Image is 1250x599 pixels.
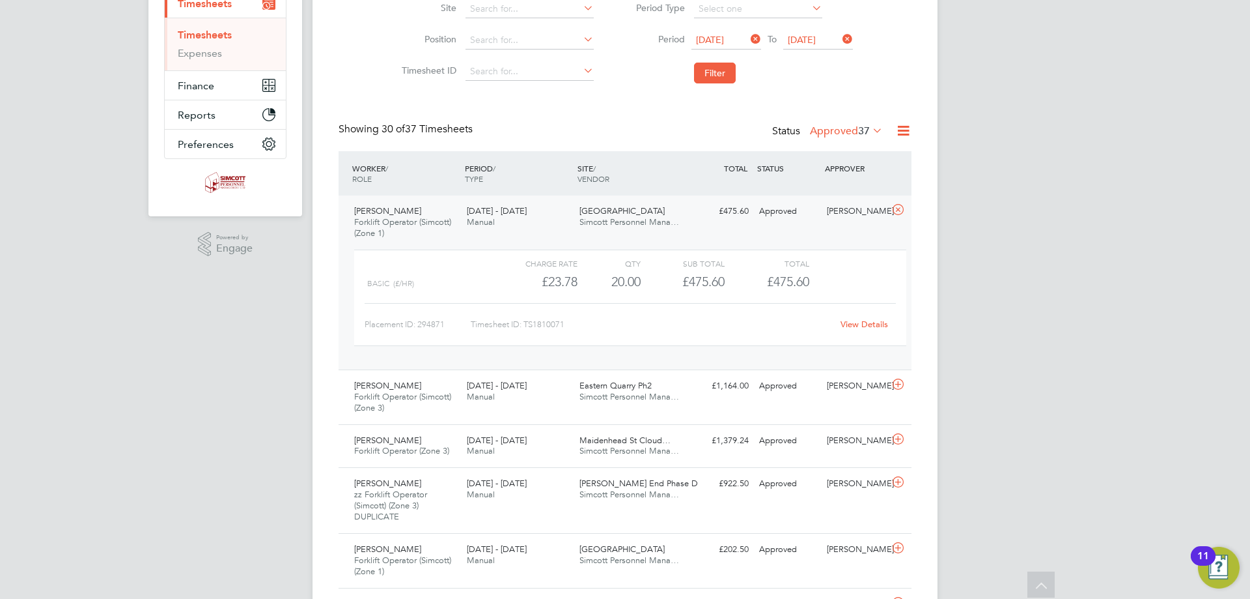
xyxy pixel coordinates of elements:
[354,391,451,413] span: Forklift Operator (Simcott) (Zone 3)
[822,156,889,180] div: APPROVER
[1198,547,1240,589] button: Open Resource Center, 11 new notifications
[840,319,888,330] a: View Details
[493,271,577,293] div: £23.78
[696,34,724,46] span: [DATE]
[788,34,816,46] span: [DATE]
[354,205,421,216] span: [PERSON_NAME]
[354,489,427,522] span: zz Forklift Operator (Simcott) (Zone 3) DUPLICATE
[354,555,451,577] span: Forklift Operator (Simcott) (Zone 1)
[365,314,471,335] div: Placement ID: 294871
[764,31,781,48] span: To
[339,123,475,136] div: Showing
[694,63,736,83] button: Filter
[579,380,652,391] span: Eastern Quarry Ph2
[354,445,449,456] span: Forklift Operator (Zone 3)
[467,205,527,216] span: [DATE] - [DATE]
[579,445,679,456] span: Simcott Personnel Mana…
[579,555,679,566] span: Simcott Personnel Mana…
[725,256,809,271] div: Total
[822,473,889,495] div: [PERSON_NAME]
[164,172,286,193] a: Go to home page
[626,33,685,45] label: Period
[641,256,725,271] div: Sub Total
[767,274,809,289] span: £475.60
[465,63,594,81] input: Search for...
[367,279,414,288] span: Basic (£/HR)
[467,489,495,500] span: Manual
[354,380,421,391] span: [PERSON_NAME]
[398,2,456,14] label: Site
[579,544,665,555] span: [GEOGRAPHIC_DATA]
[467,391,495,402] span: Manual
[822,539,889,561] div: [PERSON_NAME]
[686,473,754,495] div: £922.50
[398,33,456,45] label: Position
[349,156,462,190] div: WORKER
[467,478,527,489] span: [DATE] - [DATE]
[178,29,232,41] a: Timesheets
[165,100,286,129] button: Reports
[198,232,253,257] a: Powered byEngage
[822,430,889,452] div: [PERSON_NAME]
[772,123,885,141] div: Status
[754,473,822,495] div: Approved
[858,124,870,138] span: 37
[165,18,286,70] div: Timesheets
[467,216,495,227] span: Manual
[178,80,214,92] span: Finance
[493,163,495,173] span: /
[205,172,246,193] img: simcott-logo-retina.png
[579,435,671,446] span: Maidenhead St Cloud…
[754,430,822,452] div: Approved
[686,430,754,452] div: £1,379.24
[462,156,574,190] div: PERIOD
[165,130,286,158] button: Preferences
[1197,556,1209,573] div: 11
[493,256,577,271] div: Charge rate
[398,65,456,76] label: Timesheet ID
[467,544,527,555] span: [DATE] - [DATE]
[724,163,747,173] span: TOTAL
[593,163,596,173] span: /
[574,156,687,190] div: SITE
[465,173,483,184] span: TYPE
[467,445,495,456] span: Manual
[165,71,286,100] button: Finance
[471,314,832,335] div: Timesheet ID: TS1810071
[641,271,725,293] div: £475.60
[822,375,889,397] div: [PERSON_NAME]
[754,201,822,222] div: Approved
[579,391,679,402] span: Simcott Personnel Mana…
[577,271,641,293] div: 20.00
[626,2,685,14] label: Period Type
[467,555,495,566] span: Manual
[686,539,754,561] div: £202.50
[686,201,754,222] div: £475.60
[354,216,451,239] span: Forklift Operator (Simcott) (Zone 1)
[467,435,527,446] span: [DATE] - [DATE]
[822,201,889,222] div: [PERSON_NAME]
[178,47,222,59] a: Expenses
[178,138,234,151] span: Preferences
[754,375,822,397] div: Approved
[382,123,405,136] span: 30 of
[178,109,215,121] span: Reports
[354,435,421,446] span: [PERSON_NAME]
[579,478,698,489] span: [PERSON_NAME] End Phase D
[579,216,679,227] span: Simcott Personnel Mana…
[579,205,665,216] span: [GEOGRAPHIC_DATA]
[754,539,822,561] div: Approved
[754,156,822,180] div: STATUS
[216,243,253,254] span: Engage
[467,380,527,391] span: [DATE] - [DATE]
[579,489,679,500] span: Simcott Personnel Mana…
[810,124,883,138] label: Approved
[465,31,594,50] input: Search for...
[352,173,372,184] span: ROLE
[385,163,388,173] span: /
[577,256,641,271] div: QTY
[216,232,253,243] span: Powered by
[382,123,473,136] span: 37 Timesheets
[354,478,421,489] span: [PERSON_NAME]
[354,544,421,555] span: [PERSON_NAME]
